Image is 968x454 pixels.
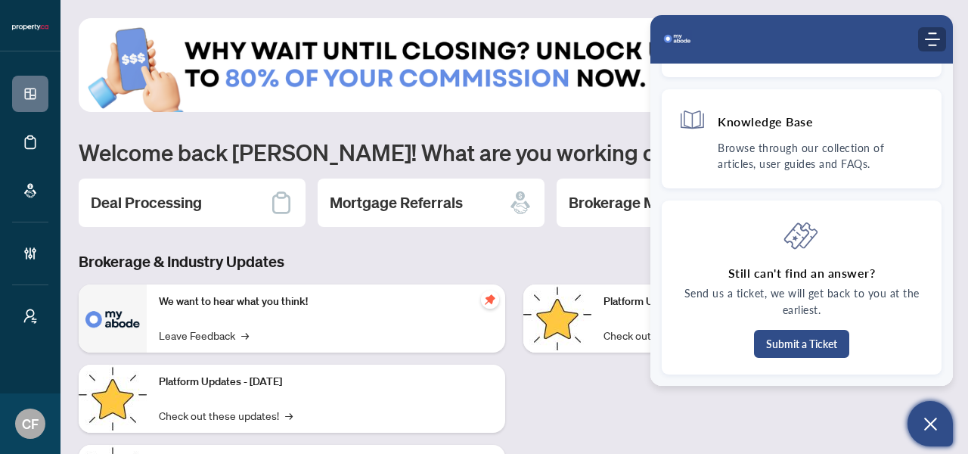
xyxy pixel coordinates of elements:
img: We want to hear what you think! [79,285,147,353]
a: Check out these updates!→ [159,407,293,424]
p: Platform Updates - [DATE] [159,374,493,390]
img: Platform Updates - June 23, 2025 [523,285,591,353]
span: → [285,407,293,424]
button: Submit a Ticket [754,330,849,358]
span: Company logo [662,24,692,54]
h2: Brokerage Management [569,192,734,213]
h4: Knowledge Base [718,113,813,129]
button: Open asap [907,401,953,446]
p: Platform Updates - [DATE] [603,294,938,310]
a: Check out these updates!→ [603,327,737,344]
span: user-switch [23,309,38,324]
img: logo [662,24,692,54]
span: CF [22,413,39,434]
a: Leave Feedback→ [159,327,249,344]
span: → [241,327,249,344]
h1: Welcome back [PERSON_NAME]! What are you working on [DATE]? [79,138,950,166]
p: Send us a ticket, we will get back to you at the earliest. [678,285,925,319]
h3: Brokerage & Industry Updates [79,251,950,272]
img: Slide 2 [79,18,939,112]
div: Knowledge BaseBrowse through our collection of articles, user guides and FAQs. [662,89,942,188]
h4: Still can't find an answer? [728,265,876,281]
p: We want to hear what you think! [159,294,493,310]
img: Platform Updates - September 16, 2025 [79,365,147,433]
div: Modules Menu [923,32,942,47]
h2: Deal Processing [91,192,202,213]
p: Browse through our collection of articles, user guides and FAQs. [718,140,925,172]
span: pushpin [481,291,499,309]
img: logo [12,23,48,32]
h2: Mortgage Referrals [330,192,463,213]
